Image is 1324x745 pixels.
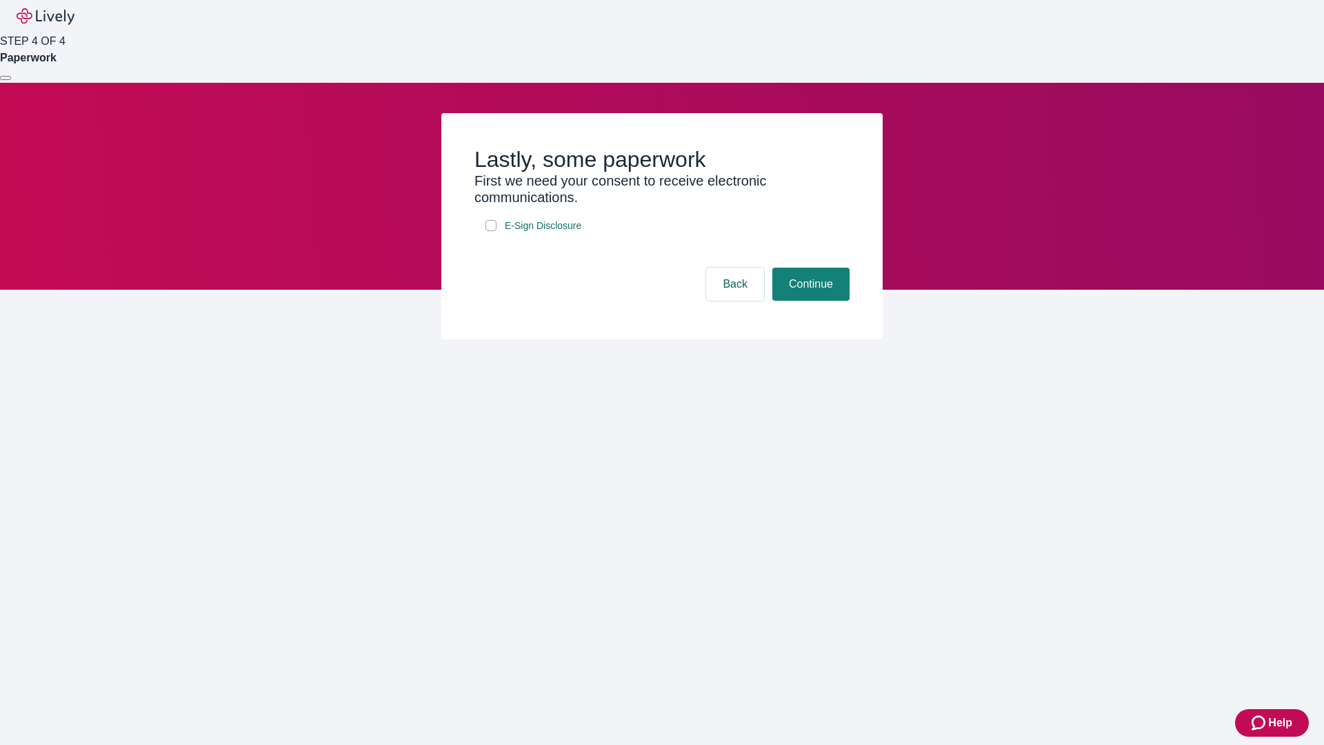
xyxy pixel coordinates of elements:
span: Help [1268,715,1292,731]
h3: First we need your consent to receive electronic communications. [474,172,850,206]
svg: Zendesk support icon [1252,715,1268,731]
button: Continue [772,268,850,301]
img: Lively [17,8,74,25]
h2: Lastly, some paperwork [474,146,850,172]
button: Back [706,268,764,301]
a: e-sign disclosure document [502,217,584,235]
button: Zendesk support iconHelp [1235,709,1309,737]
span: E-Sign Disclosure [505,219,581,233]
